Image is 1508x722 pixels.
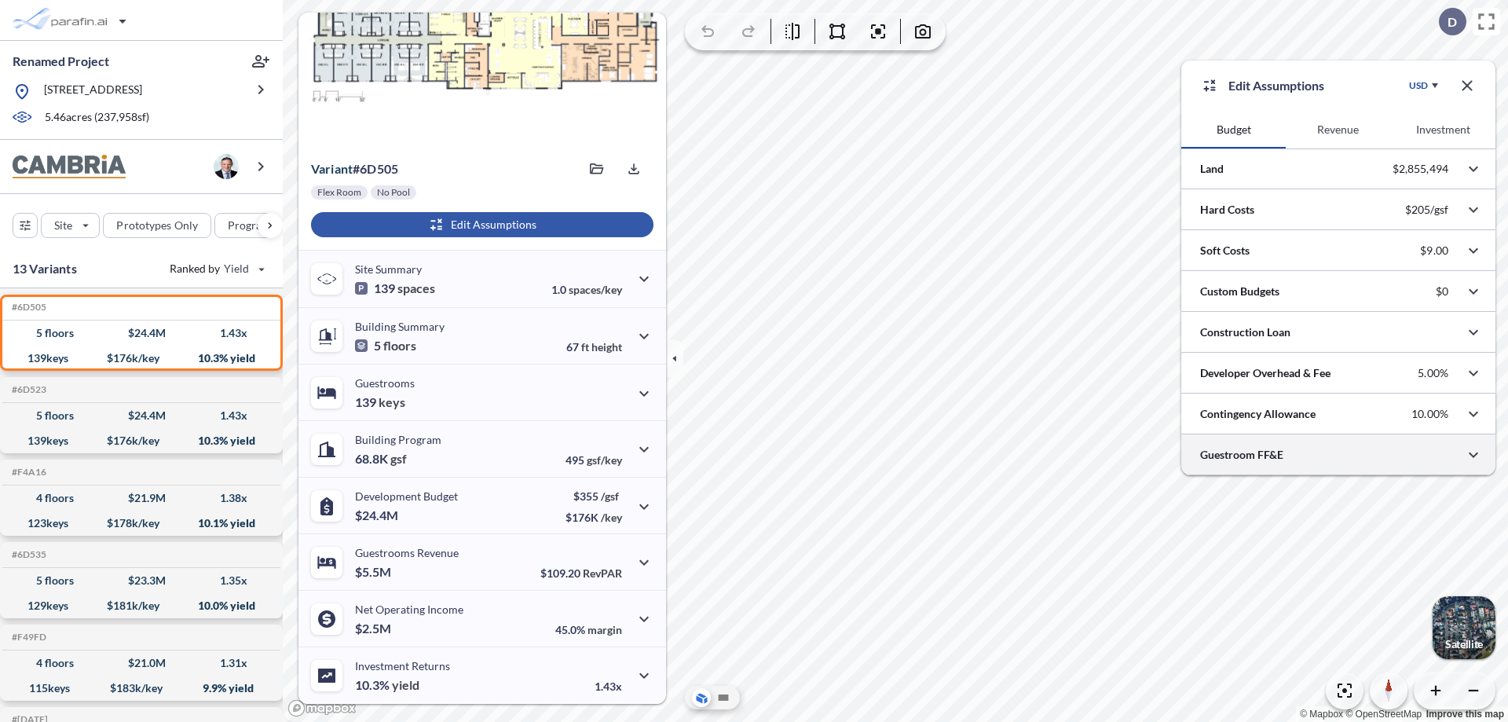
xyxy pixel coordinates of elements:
[595,680,622,693] p: 1.43x
[566,340,622,354] p: 67
[157,256,275,281] button: Ranked by Yield
[540,566,622,580] p: $109.20
[41,213,100,238] button: Site
[116,218,198,233] p: Prototypes Only
[317,186,361,199] p: Flex Room
[383,338,416,354] span: floors
[1200,202,1254,218] p: Hard Costs
[355,338,416,354] p: 5
[565,511,622,524] p: $176K
[103,213,211,238] button: Prototypes Only
[13,53,109,70] p: Renamed Project
[355,451,407,467] p: 68.8K
[224,261,250,277] span: Yield
[355,280,435,296] p: 139
[9,549,46,560] h5: Click to copy the code
[379,394,405,410] span: keys
[311,161,353,176] span: Variant
[1405,203,1448,217] p: $205/gsf
[1409,79,1428,92] div: USD
[311,161,398,177] p: # 6d505
[1300,709,1343,720] a: Mapbox
[13,259,77,278] p: 13 Variants
[1448,15,1457,29] p: D
[1433,596,1495,659] img: Switcher Image
[1433,596,1495,659] button: Switcher ImageSatellite
[9,632,46,643] h5: Click to copy the code
[1200,365,1330,381] p: Developer Overhead & Fee
[1393,162,1448,176] p: $2,855,494
[377,186,410,199] p: No Pool
[565,489,622,503] p: $355
[339,117,421,130] p: View Floorplans
[587,623,622,636] span: margin
[583,566,622,580] span: RevPAR
[397,280,435,296] span: spaces
[1420,244,1448,258] p: $9.00
[355,546,459,559] p: Guestrooms Revenue
[551,283,622,296] p: 1.0
[287,699,357,717] a: Mapbox homepage
[355,489,458,503] p: Development Budget
[565,453,622,467] p: 495
[1200,406,1316,422] p: Contingency Allowance
[714,688,733,707] button: Site Plan
[569,283,622,296] span: spaces/key
[13,155,126,179] img: BrandImage
[1445,638,1483,651] p: Satellite
[355,508,401,523] p: $24.4M
[214,213,299,238] button: Program
[1418,366,1448,380] p: 5.00%
[9,302,46,313] h5: Click to copy the code
[214,154,239,179] img: user logo
[1200,243,1250,258] p: Soft Costs
[587,453,622,467] span: gsf/key
[601,511,622,524] span: /key
[311,212,653,237] button: Edit Assumptions
[44,82,142,101] p: [STREET_ADDRESS]
[355,603,463,616] p: Net Operating Income
[591,340,622,354] span: height
[45,109,149,126] p: 5.46 acres ( 237,958 sf)
[1411,407,1448,421] p: 10.00%
[355,376,415,390] p: Guestrooms
[355,621,393,636] p: $2.5M
[355,677,419,693] p: 10.3%
[555,623,622,636] p: 45.0%
[228,218,272,233] p: Program
[1181,111,1286,148] button: Budget
[355,320,445,333] p: Building Summary
[9,384,46,395] h5: Click to copy the code
[1200,284,1279,299] p: Custom Budgets
[9,467,46,478] h5: Click to copy the code
[1286,111,1390,148] button: Revenue
[1228,76,1324,95] p: Edit Assumptions
[1200,324,1290,340] p: Construction Loan
[355,262,422,276] p: Site Summary
[355,433,441,446] p: Building Program
[692,688,711,707] button: Aerial View
[355,394,405,410] p: 139
[390,451,407,467] span: gsf
[1436,284,1448,299] p: $0
[1426,709,1504,720] a: Improve this map
[355,564,393,580] p: $5.5M
[1200,161,1224,177] p: Land
[581,340,589,354] span: ft
[355,659,450,673] p: Investment Returns
[601,489,619,503] span: /gsf
[54,218,72,233] p: Site
[392,677,419,693] span: yield
[1345,709,1422,720] a: OpenStreetMap
[1391,111,1495,148] button: Investment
